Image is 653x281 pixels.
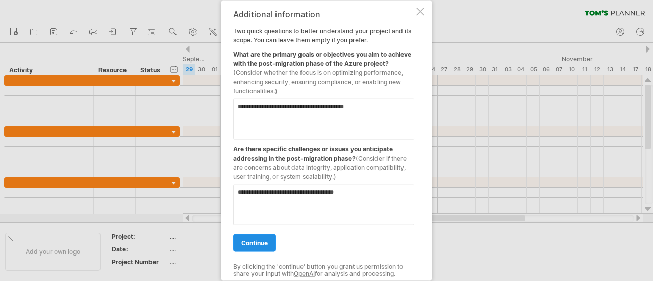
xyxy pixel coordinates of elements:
[233,263,414,277] div: By clicking the 'continue' button you grant us permission to share your input with for analysis a...
[233,68,403,94] span: (Consider whether the focus is on optimizing performance, enhancing security, ensuring compliance...
[294,270,315,277] a: OpenAI
[233,9,414,272] div: Two quick questions to better understand your project and its scope. You can leave them empty if ...
[241,239,268,246] span: continue
[233,9,414,18] div: Additional information
[233,44,414,95] div: What are the primary goals or objectives you aim to achieve with the post-migration phase of the ...
[233,154,407,180] span: (Consider if there are concerns about data integrity, application compatibility, user training, o...
[233,139,414,181] div: Are there specific challenges or issues you anticipate addressing in the post-migration phase?
[233,234,276,251] a: continue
